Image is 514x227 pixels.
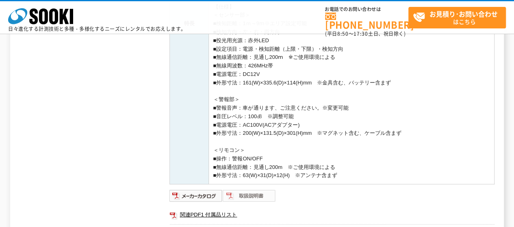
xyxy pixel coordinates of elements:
[337,30,349,37] span: 8:50
[408,7,506,28] a: お見積り･お問い合わせはこちら
[325,30,406,37] span: (平日 ～ 土日、祝日除く)
[8,26,186,31] p: 日々進化する計測技術と多種・多様化するニーズにレンタルでお応えします。
[223,189,276,202] img: 取扱説明書
[169,210,494,220] a: 関連PDF1 付属品リスト
[325,13,408,29] a: [PHONE_NUMBER]
[169,195,223,201] a: メーカーカタログ
[325,7,408,12] span: お電話でのお問い合わせは
[429,9,498,19] strong: お見積り･お問い合わせ
[223,195,276,201] a: 取扱説明書
[169,189,223,202] img: メーカーカタログ
[413,7,505,28] span: はこちら
[354,30,368,37] span: 17:30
